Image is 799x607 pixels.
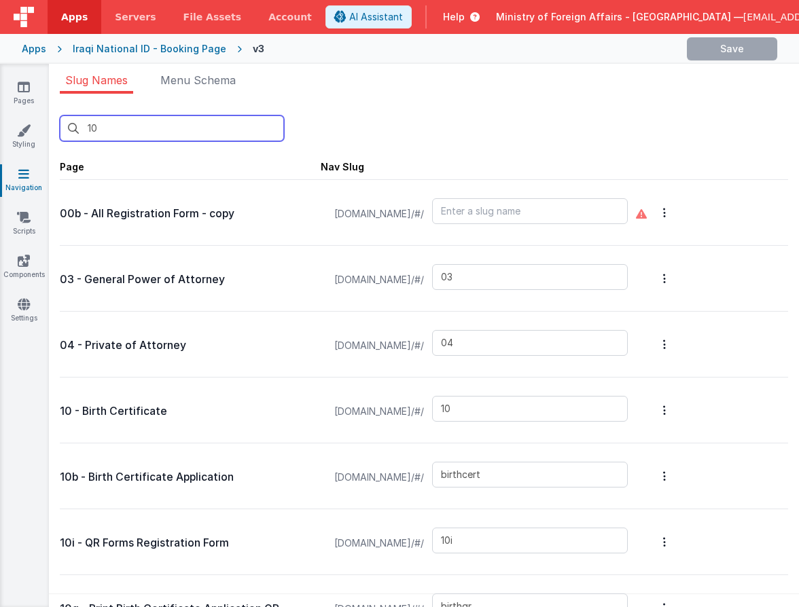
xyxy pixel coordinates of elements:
[60,534,321,553] p: 10i - QR Forms Registration Form
[655,383,674,437] button: Options
[432,528,628,553] input: Enter a slug name
[496,10,743,24] span: Ministry of Foreign Affairs - [GEOGRAPHIC_DATA] —
[65,73,128,87] span: Slug Names
[60,204,321,223] p: 00b - All Registration Form - copy
[60,115,284,141] input: Search by slug, id, or page name ...
[443,10,465,24] span: Help
[432,330,628,356] input: Enter a slug name
[687,37,777,60] button: Save
[432,462,628,488] input: Enter a slug name
[60,336,321,355] p: 04 - Private of Attorney
[22,42,46,56] div: Apps
[655,185,674,240] button: Options
[73,42,226,56] div: Iraqi National ID - Booking Page
[655,317,674,371] button: Options
[326,517,432,569] span: [DOMAIN_NAME]/#/
[326,188,432,240] span: [DOMAIN_NAME]/#/
[183,10,242,24] span: File Assets
[432,198,628,224] input: Enter a slug name
[325,5,412,29] button: AI Assistant
[60,160,321,174] div: Page
[326,452,432,503] span: [DOMAIN_NAME]/#/
[432,396,628,422] input: Enter a slug name
[655,251,674,306] button: Options
[655,515,674,569] button: Options
[160,73,236,87] span: Menu Schema
[655,449,674,503] button: Options
[432,264,628,290] input: Enter a slug name
[61,10,88,24] span: Apps
[115,10,156,24] span: Servers
[326,254,432,306] span: [DOMAIN_NAME]/#/
[349,10,403,24] span: AI Assistant
[253,42,270,56] div: v3
[326,320,432,371] span: [DOMAIN_NAME]/#/
[321,160,364,174] div: Nav Slug
[60,468,321,487] p: 10b - Birth Certificate Application
[60,270,321,289] p: 03 - General Power of Attorney
[326,386,432,437] span: [DOMAIN_NAME]/#/
[60,402,321,421] p: 10 - Birth Certificate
